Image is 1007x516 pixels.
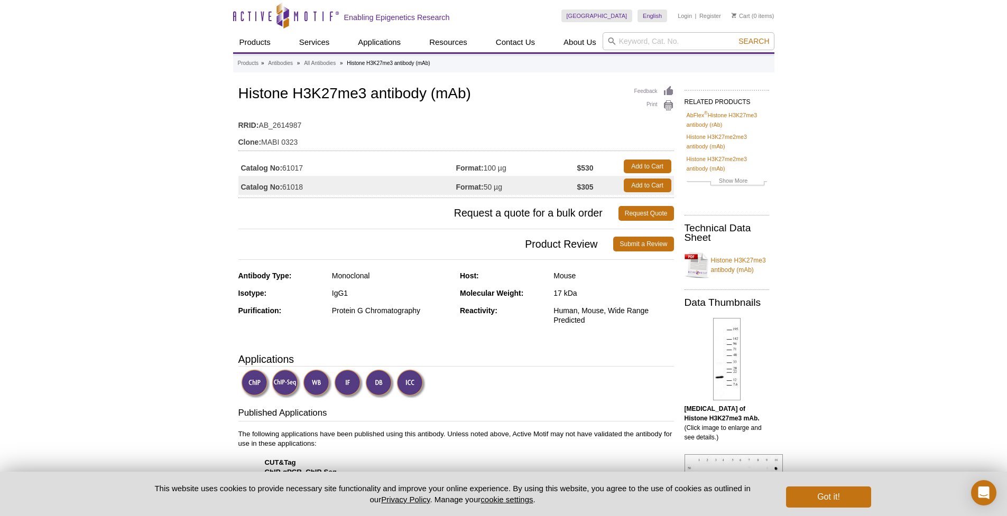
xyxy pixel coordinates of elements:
[332,306,452,315] div: Protein G Chromatography
[238,351,674,367] h3: Applications
[238,206,618,221] span: Request a quote for a bulk order
[347,60,430,66] li: Histone H3K27me3 antibody (mAb)
[713,318,741,400] img: Histone H3K27me3 antibody (mAb) tested by Western blot.
[238,157,456,176] td: 61017
[261,60,264,66] li: »
[238,289,267,297] strong: Isotype:
[238,237,614,251] span: Product Review
[634,100,674,111] a: Print
[732,12,750,20] a: Cart
[553,288,673,298] div: 17 kDa
[272,369,301,398] img: ChIP-Seq Validated
[603,32,774,50] input: Keyword, Cat. No.
[971,480,996,505] div: Open Intercom Messenger
[624,160,671,173] a: Add to Cart
[687,154,767,173] a: Histone H3K27me2me3 antibody (mAb)
[685,405,760,422] b: [MEDICAL_DATA] of Histone H3K27me3 mAb.
[238,306,282,315] strong: Purification:
[577,163,593,173] strong: $530
[577,182,593,192] strong: $305
[456,182,484,192] strong: Format:
[396,369,426,398] img: Immunocytochemistry Validated
[352,32,407,52] a: Applications
[460,289,523,297] strong: Molecular Weight:
[687,110,767,129] a: AbFlex®Histone H3K27me3 antibody (rAb)
[456,163,484,173] strong: Format:
[334,369,363,398] img: Immunofluorescence Validated
[238,114,674,131] td: AB_2614987
[241,369,270,398] img: ChIP Validated
[624,179,671,192] a: Add to Cart
[634,86,674,97] a: Feedback
[304,59,336,68] a: All Antibodies
[685,404,769,442] p: (Click image to enlarge and see details.)
[786,486,871,508] button: Got it!
[553,271,673,280] div: Mouse
[238,131,674,148] td: MABI 0323
[460,306,497,315] strong: Reactivity:
[456,176,577,195] td: 50 µg
[238,120,259,130] strong: RRID:
[238,407,674,421] h3: Published Applications
[695,10,697,22] li: |
[489,32,541,52] a: Contact Us
[704,110,708,116] sup: ®
[685,298,769,307] h2: Data Thumbnails
[732,13,736,18] img: Your Cart
[685,223,769,242] h2: Technical Data Sheet
[685,454,783,482] img: Histone H3K27me3 antibody (mAb) tested by dot blot analysis.
[238,176,456,195] td: 61018
[687,176,767,188] a: Show More
[241,182,283,192] strong: Catalog No:
[303,369,332,398] img: Western Blot Validated
[423,32,474,52] a: Resources
[297,60,300,66] li: »
[685,90,769,109] h2: RELATED PRODUCTS
[618,206,674,221] a: Request Quote
[678,12,692,20] a: Login
[456,157,577,176] td: 100 µg
[233,32,277,52] a: Products
[685,249,769,281] a: Histone H3K27me3 antibody (mAb)
[136,483,769,505] p: This website uses cookies to provide necessary site functionality and improve your online experie...
[561,10,633,22] a: [GEOGRAPHIC_DATA]
[332,288,452,298] div: IgG1
[553,306,673,325] div: Human, Mouse, Wide Range Predicted
[699,12,721,20] a: Register
[557,32,603,52] a: About Us
[638,10,667,22] a: English
[238,59,258,68] a: Products
[268,59,293,68] a: Antibodies
[238,271,292,280] strong: Antibody Type:
[460,271,479,280] strong: Host:
[735,36,772,46] button: Search
[365,369,394,398] img: Dot Blot Validated
[265,468,337,476] strong: ChIP-qPCR, ChIP-Seq
[687,132,767,151] a: Histone H3K27me2me3 antibody (mAb)
[344,13,450,22] h2: Enabling Epigenetics Research
[238,86,674,104] h1: Histone H3K27me3 antibody (mAb)
[732,10,774,22] li: (0 items)
[332,271,452,280] div: Monoclonal
[238,137,262,147] strong: Clone:
[481,495,533,504] button: cookie settings
[613,237,673,251] a: Submit a Review
[340,60,343,66] li: »
[265,458,296,466] strong: CUT&Tag
[293,32,336,52] a: Services
[381,495,430,504] a: Privacy Policy
[241,163,283,173] strong: Catalog No:
[738,37,769,45] span: Search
